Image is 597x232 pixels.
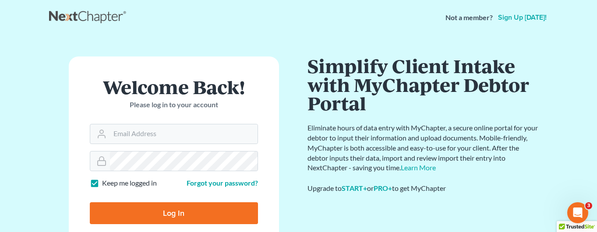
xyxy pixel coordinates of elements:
[401,163,436,172] a: Learn More
[374,184,392,192] a: PRO+
[102,178,157,188] label: Keep me logged in
[110,124,258,144] input: Email Address
[567,202,588,223] iframe: Intercom live chat
[342,184,367,192] a: START+
[307,56,540,112] h1: Simplify Client Intake with MyChapter Debtor Portal
[496,14,548,21] a: Sign up [DATE]!
[187,179,258,187] a: Forgot your password?
[585,202,592,209] span: 3
[90,77,258,96] h1: Welcome Back!
[90,202,258,224] input: Log In
[445,13,493,23] strong: Not a member?
[307,123,540,173] p: Eliminate hours of data entry with MyChapter, a secure online portal for your debtor to input the...
[90,100,258,110] p: Please log in to your account
[307,183,540,193] div: Upgrade to or to get MyChapter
